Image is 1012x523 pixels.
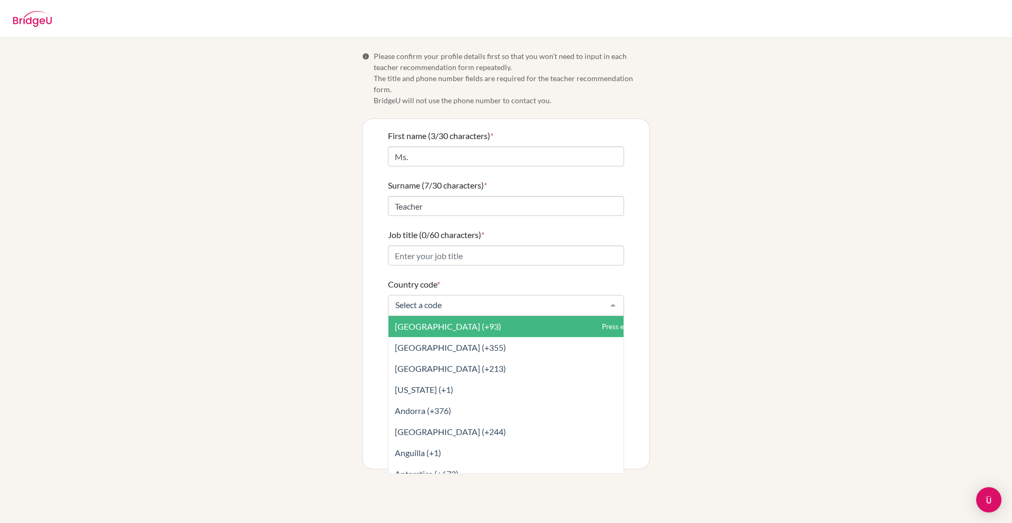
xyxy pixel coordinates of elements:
span: [GEOGRAPHIC_DATA] (+213) [395,363,506,373]
span: Anguilla (+1) [395,448,441,458]
div: Open Intercom Messenger [976,487,1001,512]
span: [GEOGRAPHIC_DATA] (+355) [395,342,506,352]
label: Country code [388,278,440,291]
label: First name (3/30 characters) [388,130,493,142]
span: Antarctica (+672) [395,469,459,479]
span: [GEOGRAPHIC_DATA] (+244) [395,427,506,437]
input: Enter your job title [388,245,624,265]
label: Surname (7/30 characters) [388,179,487,192]
input: Select a code [393,300,602,310]
span: Please confirm your profile details first so that you won’t need to input in each teacher recomme... [374,51,650,106]
span: Andorra (+376) [395,406,451,416]
input: Enter your surname [388,196,624,216]
span: Info [362,53,369,60]
span: [US_STATE] (+1) [395,384,453,394]
img: BridgeU logo [13,11,52,27]
span: [GEOGRAPHIC_DATA] (+93) [395,321,501,331]
input: Enter your first name [388,146,624,166]
label: Job title (0/60 characters) [388,229,484,241]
